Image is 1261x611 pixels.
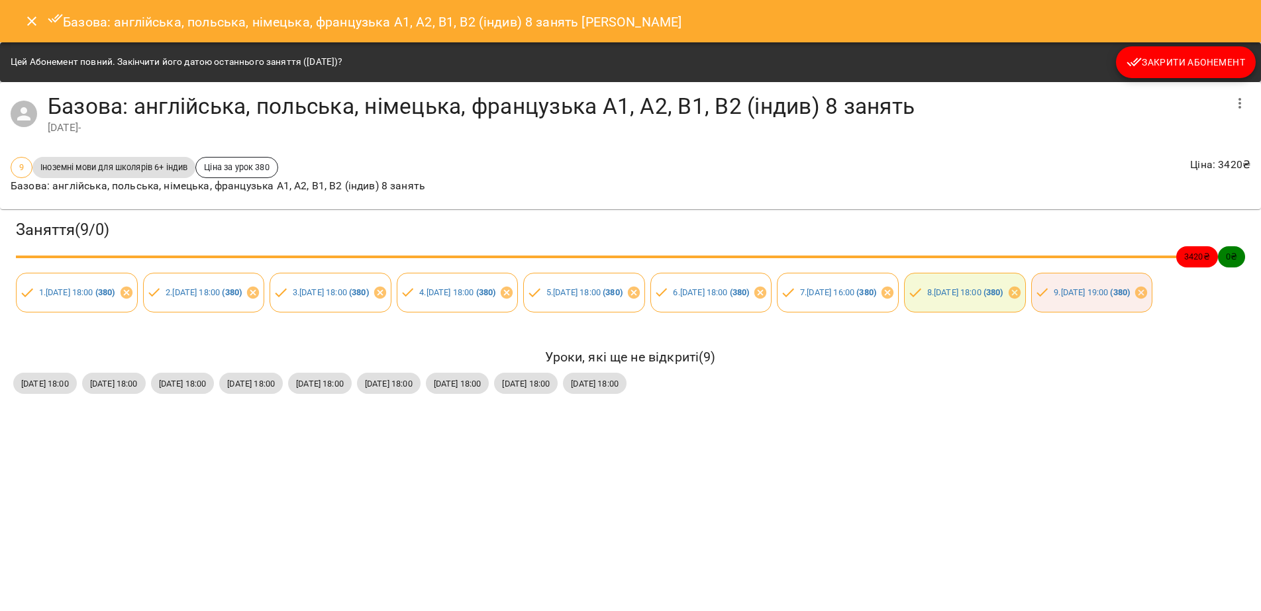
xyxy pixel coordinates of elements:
[270,273,391,312] div: 3.[DATE] 18:00 (380)
[39,287,115,297] a: 1.[DATE] 18:00 (380)
[856,287,876,297] b: ( 380 )
[11,178,425,194] p: Базова: англійська, польська, німецька, французька А1, А2, В1, В2 (індив) 8 занять
[151,377,215,390] span: [DATE] 18:00
[32,161,195,173] span: Іноземні мови для школярів 6+ індив
[48,11,682,32] h6: Базова: англійська, польська, німецька, французька А1, А2, В1, В2 (індив) 8 занять [PERSON_NAME]
[13,347,1248,367] h6: Уроки, які ще не відкриті ( 9 )
[16,220,1245,240] h3: Заняття ( 9 / 0 )
[927,287,1003,297] a: 8.[DATE] 18:00 (380)
[219,377,283,390] span: [DATE] 18:00
[293,287,369,297] a: 3.[DATE] 18:00 (380)
[196,161,277,173] span: Ціна за урок 380
[650,273,772,312] div: 6.[DATE] 18:00 (380)
[1176,250,1218,263] span: 3420 ₴
[1218,250,1245,263] span: 0 ₴
[1127,54,1245,70] span: Закрити Абонемент
[82,377,146,390] span: [DATE] 18:00
[800,287,876,297] a: 7.[DATE] 16:00 (380)
[984,287,1003,297] b: ( 380 )
[563,377,627,390] span: [DATE] 18:00
[11,161,32,173] span: 9
[16,273,138,312] div: 1.[DATE] 18:00 (380)
[349,287,369,297] b: ( 380 )
[166,287,242,297] a: 2.[DATE] 18:00 (380)
[419,287,495,297] a: 4.[DATE] 18:00 (380)
[476,287,496,297] b: ( 380 )
[397,273,519,312] div: 4.[DATE] 18:00 (380)
[1031,273,1153,312] div: 9.[DATE] 19:00 (380)
[1110,287,1130,297] b: ( 380 )
[222,287,242,297] b: ( 380 )
[426,377,489,390] span: [DATE] 18:00
[1116,46,1256,78] button: Закрити Абонемент
[143,273,265,312] div: 2.[DATE] 18:00 (380)
[904,273,1026,312] div: 8.[DATE] 18:00 (380)
[13,377,77,390] span: [DATE] 18:00
[603,287,623,297] b: ( 380 )
[494,377,558,390] span: [DATE] 18:00
[11,50,342,74] div: Цей Абонемент повний. Закінчити його датою останнього заняття ([DATE])?
[357,377,421,390] span: [DATE] 18:00
[523,273,645,312] div: 5.[DATE] 18:00 (380)
[95,287,115,297] b: ( 380 )
[1054,287,1130,297] a: 9.[DATE] 19:00 (380)
[777,273,899,312] div: 7.[DATE] 16:00 (380)
[48,93,1224,120] h4: Базова: англійська, польська, німецька, французька А1, А2, В1, В2 (індив) 8 занять
[1190,157,1250,173] p: Ціна : 3420 ₴
[730,287,750,297] b: ( 380 )
[288,377,352,390] span: [DATE] 18:00
[673,287,749,297] a: 6.[DATE] 18:00 (380)
[16,5,48,37] button: Close
[546,287,623,297] a: 5.[DATE] 18:00 (380)
[48,120,1224,136] div: [DATE] -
